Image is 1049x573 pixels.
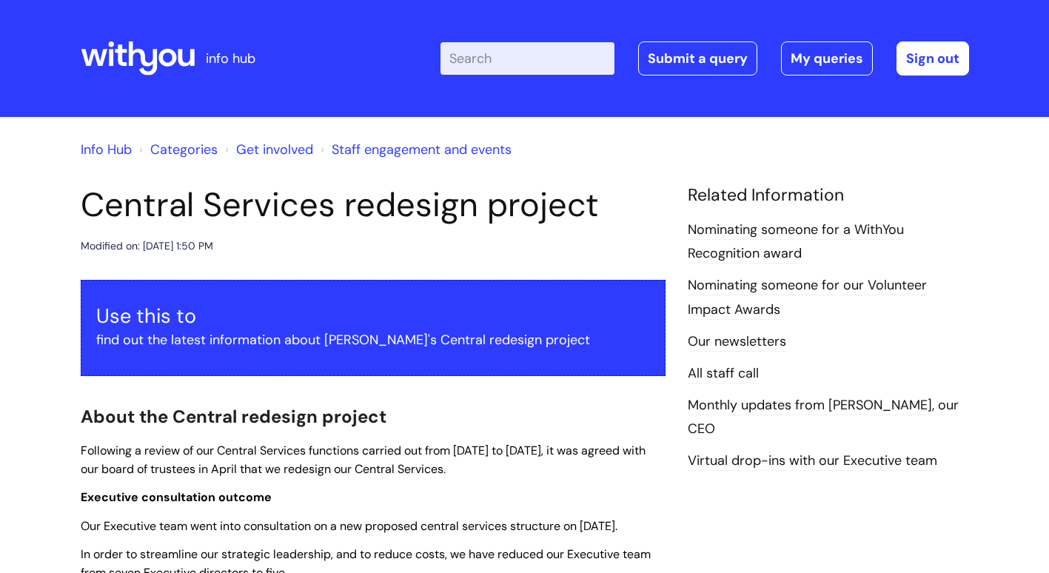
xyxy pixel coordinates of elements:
[440,42,614,75] input: Search
[135,138,218,161] li: Solution home
[96,328,650,352] p: find out the latest information about [PERSON_NAME]'s Central redesign project
[896,41,969,76] a: Sign out
[781,41,873,76] a: My queries
[81,405,386,428] span: About the Central redesign project
[638,41,757,76] a: Submit a query
[206,47,255,70] p: info hub
[81,141,132,158] a: Info Hub
[150,141,218,158] a: Categories
[96,304,650,328] h3: Use this to
[440,41,969,76] div: | -
[688,276,927,319] a: Nominating someone for our Volunteer Impact Awards
[236,141,313,158] a: Get involved
[688,221,904,264] a: Nominating someone for a WithYou Recognition award
[688,185,969,206] h4: Related Information
[221,138,313,161] li: Get involved
[332,141,512,158] a: Staff engagement and events
[81,237,213,255] div: Modified on: [DATE] 1:50 PM
[688,452,937,471] a: Virtual drop-ins with our Executive team
[81,489,272,505] span: Executive consultation outcome
[81,518,617,534] span: Our Executive team went into consultation on a new proposed central services structure on [DATE].
[688,396,959,439] a: Monthly updates from [PERSON_NAME], our CEO
[81,185,666,225] h1: Central Services redesign project
[688,332,786,352] a: Our newsletters
[317,138,512,161] li: Staff engagement and events
[81,443,646,477] span: Following a review of our Central Services functions carried out from [DATE] to [DATE], it was ag...
[688,364,759,383] a: All staff call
